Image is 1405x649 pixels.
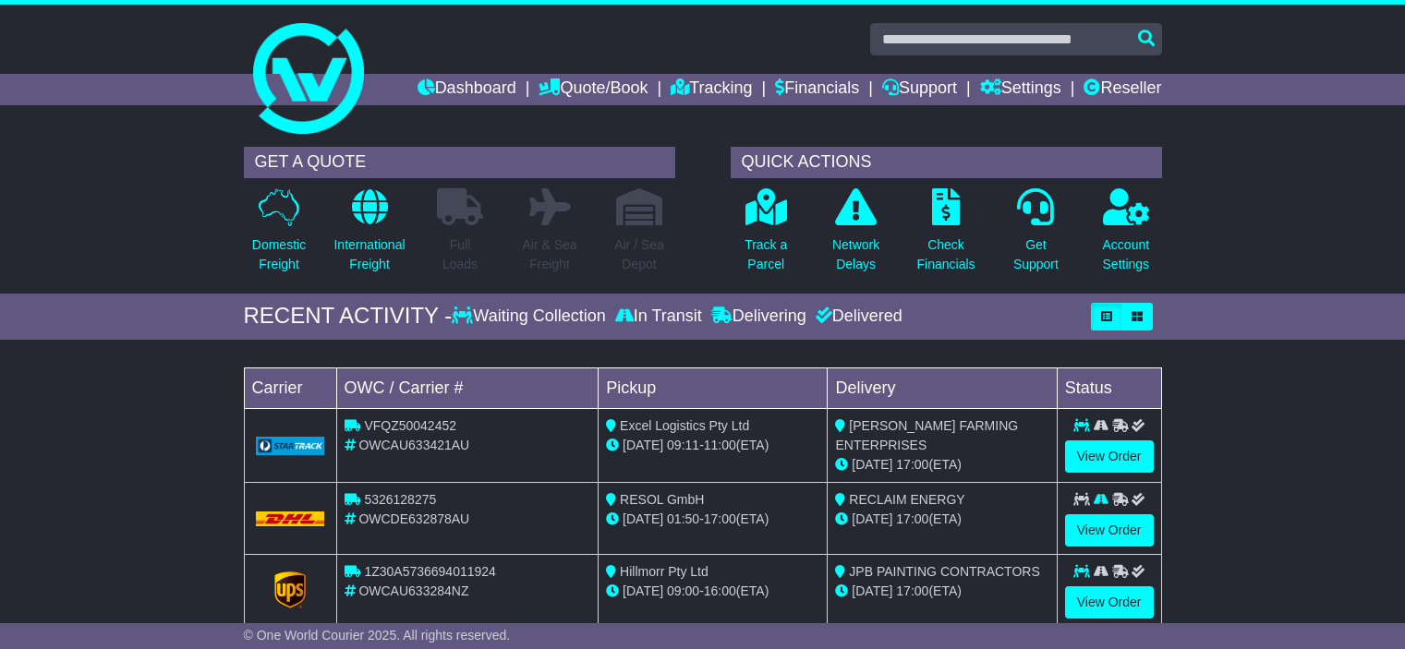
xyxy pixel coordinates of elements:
[882,74,957,105] a: Support
[623,511,663,526] span: [DATE]
[256,511,325,526] img: DHL.png
[835,455,1048,475] div: (ETA)
[704,583,736,598] span: 16:00
[358,438,469,452] span: OWCAU633421AU
[620,492,704,507] span: RESOL GmbH
[364,492,436,507] span: 5326128275
[896,511,928,526] span: 17:00
[452,306,610,327] div: Waiting Collection
[704,511,736,526] span: 17:00
[244,303,453,330] div: RECENT ACTIVITY -
[364,564,495,579] span: 1Z30A5736694011924
[437,235,483,274] p: Full Loads
[522,235,576,274] p: Air & Sea Freight
[1012,187,1060,284] a: GetSupport
[980,74,1061,105] a: Settings
[916,187,976,284] a: CheckFinancials
[244,628,511,643] span: © One World Courier 2025. All rights reserved.
[731,147,1162,178] div: QUICK ACTIONS
[831,187,880,284] a: NetworkDelays
[614,235,664,274] p: Air / Sea Depot
[707,306,811,327] div: Delivering
[828,367,1057,408] td: Delivery
[1065,440,1154,473] a: View Order
[704,438,736,452] span: 11:00
[896,457,928,472] span: 17:00
[852,583,892,598] span: [DATE]
[1065,586,1154,619] a: View Order
[667,511,699,526] span: 01:50
[333,235,405,274] p: International Freight
[917,235,975,274] p: Check Financials
[671,74,752,105] a: Tracking
[835,510,1048,529] div: (ETA)
[623,438,663,452] span: [DATE]
[667,438,699,452] span: 09:11
[274,571,306,608] img: GetCarrierServiceLogo
[667,583,699,598] span: 09:00
[835,418,1018,452] span: [PERSON_NAME] FARMING ENTERPRISES
[256,437,325,455] img: GetCarrierServiceLogo
[849,492,964,507] span: RECLAIM ENERGY
[336,367,599,408] td: OWC / Carrier #
[244,367,336,408] td: Carrier
[620,564,709,579] span: Hillmorr Pty Ltd
[623,583,663,598] span: [DATE]
[896,583,928,598] span: 17:00
[1103,235,1150,274] p: Account Settings
[852,457,892,472] span: [DATE]
[852,511,892,526] span: [DATE]
[775,74,859,105] a: Financials
[606,582,819,601] div: - (ETA)
[835,582,1048,601] div: (ETA)
[358,583,468,598] span: OWCAU633284NZ
[811,306,902,327] div: Delivered
[252,235,306,274] p: Domestic Freight
[832,235,879,274] p: Network Delays
[1065,514,1154,547] a: View Order
[599,367,828,408] td: Pickup
[745,235,787,274] p: Track a Parcel
[744,187,788,284] a: Track aParcel
[1102,187,1151,284] a: AccountSettings
[849,564,1039,579] span: JPB PAINTING CONTRACTORS
[539,74,648,105] a: Quote/Book
[1057,367,1161,408] td: Status
[620,418,749,433] span: Excel Logistics Pty Ltd
[251,187,307,284] a: DomesticFreight
[358,511,469,526] span: OWCDE632878AU
[418,74,516,105] a: Dashboard
[1084,74,1161,105] a: Reseller
[364,418,456,433] span: VFQZ50042452
[606,436,819,455] div: - (ETA)
[606,510,819,529] div: - (ETA)
[244,147,675,178] div: GET A QUOTE
[333,187,406,284] a: InternationalFreight
[611,306,707,327] div: In Transit
[1013,235,1059,274] p: Get Support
